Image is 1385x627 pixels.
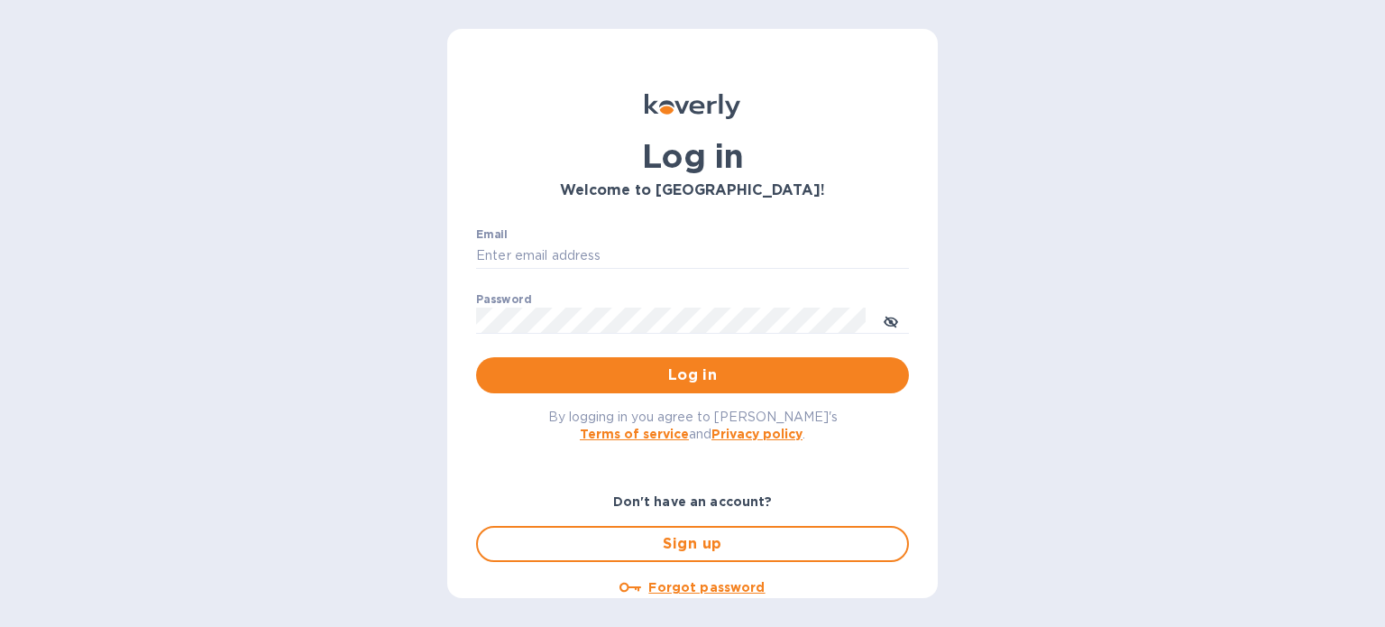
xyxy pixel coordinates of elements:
[476,137,909,175] h1: Log in
[711,427,803,441] a: Privacy policy
[613,494,773,509] b: Don't have an account?
[476,243,909,270] input: Enter email address
[492,533,893,555] span: Sign up
[873,302,909,338] button: toggle password visibility
[476,182,909,199] h3: Welcome to [GEOGRAPHIC_DATA]!
[548,410,838,441] span: By logging in you agree to [PERSON_NAME]'s and .
[476,357,909,393] button: Log in
[476,229,508,240] label: Email
[580,427,689,441] a: Terms of service
[491,364,894,386] span: Log in
[648,580,765,595] u: Forgot password
[476,526,909,562] button: Sign up
[476,294,531,305] label: Password
[645,94,740,119] img: Koverly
